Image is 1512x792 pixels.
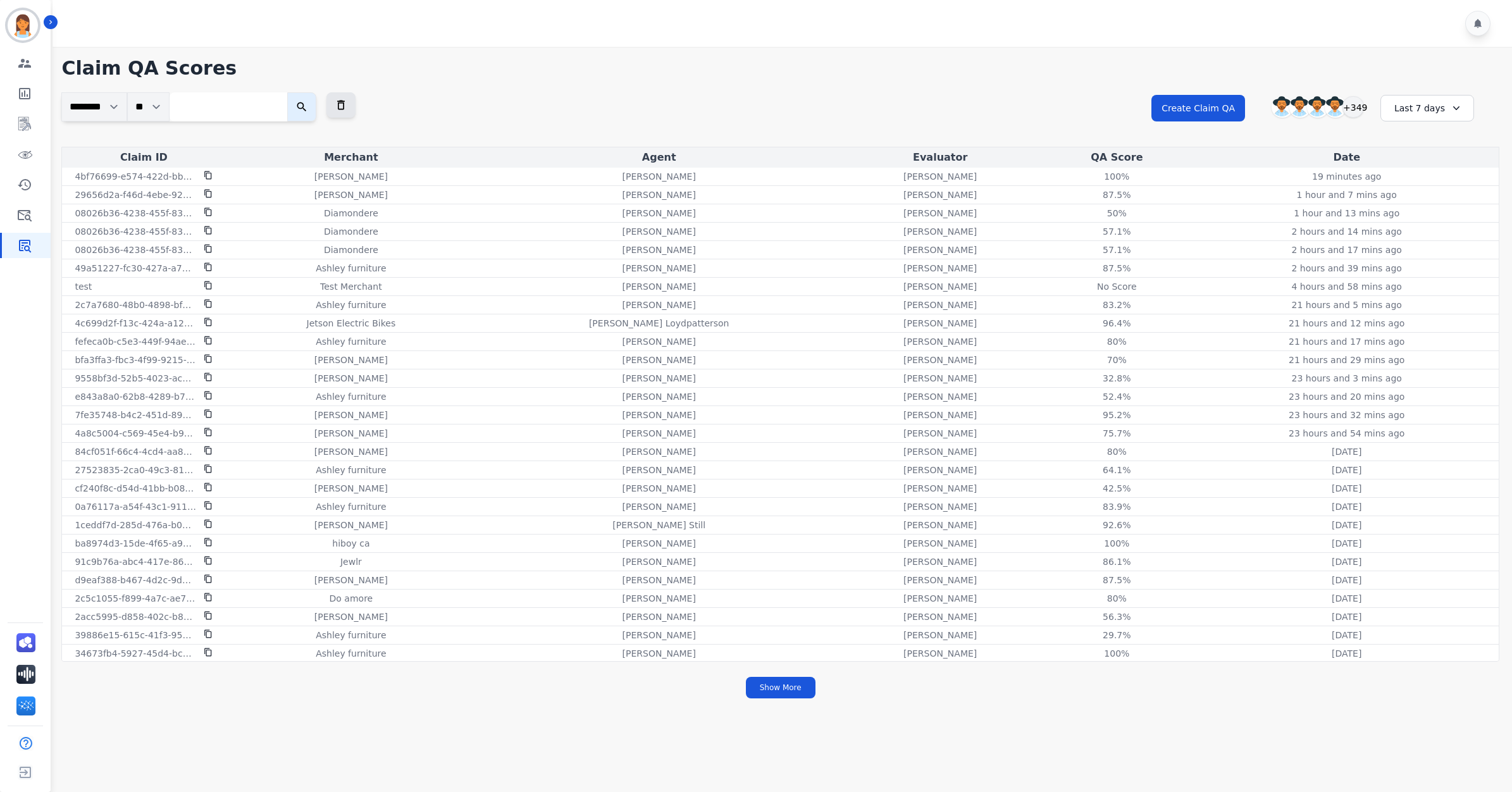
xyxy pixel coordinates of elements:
[316,262,386,275] p: Ashley furniture
[623,354,696,366] p: [PERSON_NAME]
[1088,354,1145,366] div: 70%
[623,390,696,403] p: [PERSON_NAME]
[623,262,696,275] p: [PERSON_NAME]
[75,354,196,366] p: bfa3ffa3-fbc3-4f99-9215-ead3787bbbe2
[903,482,977,495] p: [PERSON_NAME]
[75,189,196,201] p: 29656d2a-f46d-4ebe-92c1-8f521f24d260
[75,317,196,330] p: 4c699d2f-f13c-424a-a12b-d592af2a63b2
[1088,244,1145,256] div: 57.1%
[314,445,388,458] p: [PERSON_NAME]
[903,280,977,293] p: [PERSON_NAME]
[1197,150,1496,165] div: Date
[314,482,388,495] p: [PERSON_NAME]
[1088,574,1145,586] div: 87.5%
[1289,317,1404,330] p: 21 hours and 12 mins ago
[612,519,705,531] p: [PERSON_NAME] Still
[1088,555,1145,568] div: 86.1%
[75,555,196,568] p: 91c9b76a-abc4-417e-8654-ad3852d026b2
[1312,170,1381,183] p: 19 minutes ago
[75,482,196,495] p: cf240f8c-d54d-41bb-b08c-a6da134fdfc2
[314,372,388,385] p: [PERSON_NAME]
[903,647,977,660] p: [PERSON_NAME]
[75,427,196,440] p: 4a8c5004-c569-45e4-b9dc-88a7b9e8536d
[903,592,977,605] p: [PERSON_NAME]
[903,574,977,586] p: [PERSON_NAME]
[75,464,196,476] p: 27523835-2ca0-49c3-8161-e8f9de0d0951
[623,574,696,586] p: [PERSON_NAME]
[1292,299,1402,311] p: 21 hours and 5 mins ago
[8,10,38,40] img: Bordered avatar
[1332,574,1361,586] p: [DATE]
[1088,207,1145,220] div: 50%
[332,537,369,550] p: hiboy ca
[314,170,388,183] p: [PERSON_NAME]
[75,537,196,550] p: ba8974d3-15de-4f65-a95e-3a2b5fb9c8e3
[746,677,815,698] button: Show More
[316,647,386,660] p: Ashley furniture
[75,500,196,513] p: 0a76117a-a54f-43c1-911c-75ecd57b5bc0
[623,629,696,641] p: [PERSON_NAME]
[903,225,977,238] p: [PERSON_NAME]
[1380,95,1474,121] div: Last 7 days
[1332,555,1361,568] p: [DATE]
[1088,262,1145,275] div: 87.5%
[903,390,977,403] p: [PERSON_NAME]
[340,555,362,568] p: Jewlr
[75,519,196,531] p: 1ceddf7d-285d-476a-b023-c59428b6fb78
[1332,592,1361,605] p: [DATE]
[623,482,696,495] p: [PERSON_NAME]
[1088,317,1145,330] div: 96.4%
[589,317,729,330] p: [PERSON_NAME] Loydpatterson
[1332,647,1361,660] p: [DATE]
[61,57,1499,80] h1: Claim QA Scores
[316,390,386,403] p: Ashley furniture
[75,170,196,183] p: 4bf76699-e574-422d-bb23-a9634ba82540
[324,207,378,220] p: Diamondere
[903,464,977,476] p: [PERSON_NAME]
[324,225,378,238] p: Diamondere
[314,189,388,201] p: [PERSON_NAME]
[623,299,696,311] p: [PERSON_NAME]
[1289,427,1404,440] p: 23 hours and 54 mins ago
[316,299,386,311] p: Ashley furniture
[316,464,386,476] p: Ashley furniture
[903,317,977,330] p: [PERSON_NAME]
[1292,372,1402,385] p: 23 hours and 3 mins ago
[316,629,386,641] p: Ashley furniture
[75,244,196,256] p: 08026b36-4238-455f-832e-bcdcc263af9a
[1088,445,1145,458] div: 80%
[903,537,977,550] p: [PERSON_NAME]
[75,610,196,623] p: 2acc5995-d858-402c-b873-d97072c18291
[314,409,388,421] p: [PERSON_NAME]
[75,280,92,293] p: test
[1332,537,1361,550] p: [DATE]
[1292,244,1402,256] p: 2 hours and 17 mins ago
[75,299,196,311] p: 2c7a7680-48b0-4898-bf2d-6a31e957dc89
[903,335,977,348] p: [PERSON_NAME]
[1088,482,1145,495] div: 42.5%
[844,150,1036,165] div: Evaluator
[1088,372,1145,385] div: 32.8%
[903,610,977,623] p: [PERSON_NAME]
[1088,299,1145,311] div: 83.2%
[1297,189,1397,201] p: 1 hour and 7 mins ago
[316,500,386,513] p: Ashley furniture
[1088,592,1145,605] div: 80%
[314,519,388,531] p: [PERSON_NAME]
[903,500,977,513] p: [PERSON_NAME]
[1294,207,1399,220] p: 1 hour and 13 mins ago
[623,445,696,458] p: [PERSON_NAME]
[1088,519,1145,531] div: 92.6%
[1088,335,1145,348] div: 80%
[1332,464,1361,476] p: [DATE]
[75,262,196,275] p: 49a51227-fc30-427a-a7b5-930f7a57b429
[75,225,196,238] p: 08026b36-4238-455f-832e-bcdcc263af9a
[75,409,196,421] p: 7fe35748-b4c2-451d-891c-e38b7bd3cfd2
[903,262,977,275] p: [PERSON_NAME]
[1088,427,1145,440] div: 75.7%
[903,372,977,385] p: [PERSON_NAME]
[623,555,696,568] p: [PERSON_NAME]
[307,317,396,330] p: Jetson Electric Bikes
[1088,629,1145,641] div: 29.7%
[903,555,977,568] p: [PERSON_NAME]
